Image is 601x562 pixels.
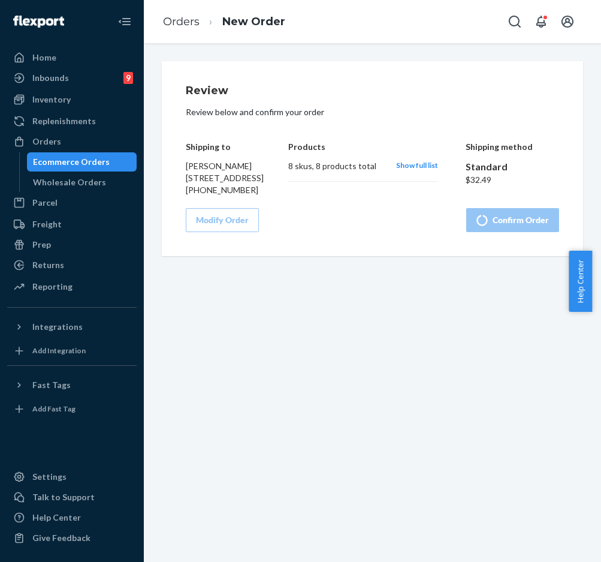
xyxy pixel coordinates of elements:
div: Inbounds [32,72,69,84]
div: Reporting [32,281,73,293]
a: Orders [7,132,137,151]
div: Home [32,52,56,64]
div: Give Feedback [32,532,90,544]
a: Inventory [7,90,137,109]
div: 9 [123,72,133,84]
div: Ecommerce Orders [33,156,110,168]
div: Wholesale Orders [33,176,106,188]
a: Settings [7,467,137,486]
div: Integrations [32,321,83,333]
button: Open account menu [555,10,579,34]
span: Show full list [396,161,438,170]
div: Returns [32,259,64,271]
div: Prep [32,239,51,251]
div: Replenishments [32,115,96,127]
div: Parcel [32,197,58,209]
a: Returns [7,256,137,275]
div: [PHONE_NUMBER] [186,184,261,196]
h4: Shipping method [466,142,559,151]
a: Inbounds9 [7,68,137,88]
a: Reporting [7,277,137,296]
button: Open notifications [529,10,553,34]
a: Home [7,48,137,67]
div: Add Fast Tag [32,404,75,414]
div: Orders [32,136,61,148]
a: Add Integration [7,341,137,360]
div: 8 skus , 8 products total [288,160,383,172]
a: Add Fast Tag [7,399,137,419]
p: Review below and confirm your order [186,106,559,118]
div: $32.49 [466,174,559,186]
a: Freight [7,215,137,234]
img: Flexport logo [13,16,64,28]
button: Integrations [7,317,137,336]
h1: Review [186,85,559,97]
a: Prep [7,235,137,254]
button: Help Center [569,251,592,312]
button: Give Feedback [7,528,137,548]
a: Talk to Support [7,488,137,507]
a: Replenishments [7,112,137,131]
button: Confirm Order [466,208,559,232]
a: New Order [222,15,285,28]
div: Add Integration [32,345,86,356]
a: Ecommerce Orders [27,152,137,172]
a: Orders [163,15,200,28]
button: Modify Order [186,208,259,232]
div: Fast Tags [32,379,71,391]
button: Open Search Box [503,10,527,34]
div: Standard [466,160,559,174]
div: Talk to Support [32,491,95,503]
a: Wholesale Orders [27,173,137,192]
a: Help Center [7,508,137,527]
button: Close Navigation [113,10,137,34]
div: Help Center [32,512,81,524]
div: Inventory [32,94,71,106]
a: Parcel [7,193,137,212]
div: Settings [32,471,67,483]
span: [PERSON_NAME] [STREET_ADDRESS] [186,161,264,183]
h4: Products [288,142,437,151]
ol: breadcrumbs [153,4,295,40]
div: Freight [32,218,62,230]
button: Fast Tags [7,375,137,395]
h4: Shipping to [186,142,261,151]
